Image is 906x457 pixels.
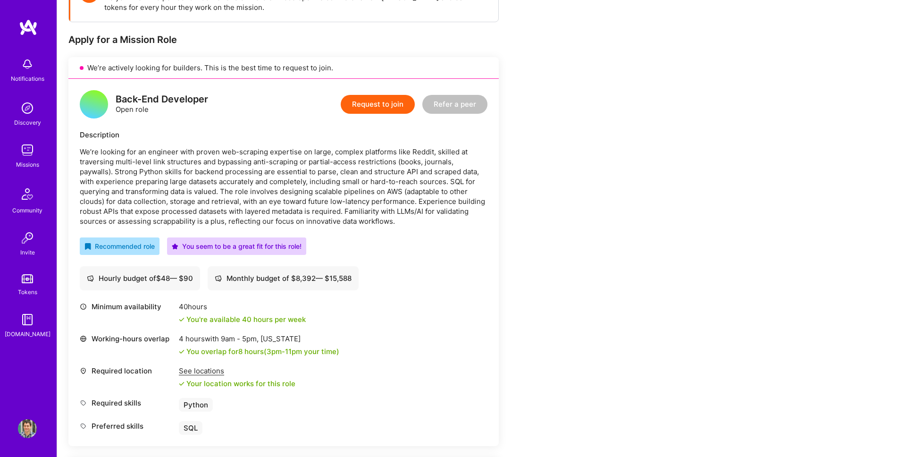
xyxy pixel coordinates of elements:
div: Preferred skills [80,421,174,431]
div: Recommended role [84,241,155,251]
div: Tokens [18,287,37,297]
div: You seem to be a great fit for this role! [172,241,302,251]
i: icon Cash [215,275,222,282]
i: icon Tag [80,399,87,406]
i: icon Clock [80,303,87,310]
span: 9am - 5pm , [219,334,260,343]
div: Apply for a Mission Role [68,34,499,46]
div: Notifications [11,74,44,84]
div: You're available 40 hours per week [179,314,306,324]
div: SQL [179,421,202,435]
p: We’re looking for an engineer with proven web-scraping expertise on large, complex platforms like... [80,147,487,226]
img: guide book [18,310,37,329]
div: You overlap for 8 hours ( your time) [186,347,339,356]
button: Request to join [341,95,415,114]
div: [DOMAIN_NAME] [5,329,50,339]
img: teamwork [18,141,37,160]
div: Required skills [80,398,174,408]
i: icon RecommendedBadge [84,243,91,250]
img: logo [19,19,38,36]
div: Invite [20,247,35,257]
img: Invite [18,228,37,247]
i: icon Location [80,367,87,374]
div: 4 hours with [US_STATE] [179,334,339,344]
img: discovery [18,99,37,118]
div: Back-End Developer [116,94,208,104]
div: Hourly budget of $ 48 — $ 90 [87,273,193,283]
div: Required location [80,366,174,376]
div: Missions [16,160,39,169]
div: See locations [179,366,295,376]
img: User Avatar [18,419,37,438]
div: Open role [116,94,208,114]
i: icon Check [179,349,185,355]
img: tokens [22,274,33,283]
i: icon Check [179,317,185,322]
i: icon Cash [87,275,94,282]
img: bell [18,55,37,74]
div: Community [12,205,42,215]
div: Working-hours overlap [80,334,174,344]
div: Minimum availability [80,302,174,312]
img: Community [16,183,39,205]
div: Discovery [14,118,41,127]
i: icon World [80,335,87,342]
i: icon PurpleStar [172,243,178,250]
span: 3pm - 11pm [267,347,302,356]
div: We’re actively looking for builders. This is the best time to request to join. [68,57,499,79]
a: User Avatar [16,419,39,438]
i: icon Check [179,381,185,387]
div: Description [80,130,487,140]
div: Your location works for this role [179,379,295,389]
div: 40 hours [179,302,306,312]
i: icon Tag [80,423,87,430]
div: Monthly budget of $ 8,392 — $ 15,588 [215,273,352,283]
button: Refer a peer [422,95,487,114]
div: Python [179,398,213,412]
